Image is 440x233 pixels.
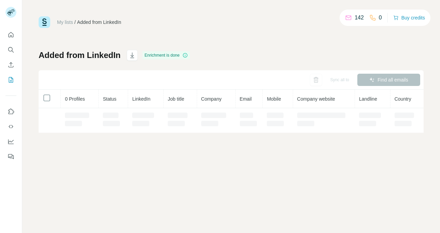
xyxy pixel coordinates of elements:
[395,96,411,102] span: Country
[297,96,335,102] span: Company website
[5,150,16,163] button: Feedback
[359,96,377,102] span: Landline
[5,29,16,41] button: Quick start
[5,135,16,148] button: Dashboard
[5,120,16,133] button: Use Surfe API
[5,74,16,86] button: My lists
[5,105,16,118] button: Use Surfe on LinkedIn
[393,13,425,23] button: Buy credits
[74,19,76,26] li: /
[355,14,364,22] p: 142
[142,51,190,59] div: Enrichment is done
[132,96,150,102] span: LinkedIn
[5,44,16,56] button: Search
[103,96,116,102] span: Status
[77,19,121,26] div: Added from LinkedIn
[5,59,16,71] button: Enrich CSV
[39,16,50,28] img: Surfe Logo
[65,96,85,102] span: 0 Profiles
[39,50,121,61] h1: Added from LinkedIn
[168,96,184,102] span: Job title
[57,19,73,25] a: My lists
[201,96,222,102] span: Company
[267,96,281,102] span: Mobile
[240,96,252,102] span: Email
[379,14,382,22] p: 0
